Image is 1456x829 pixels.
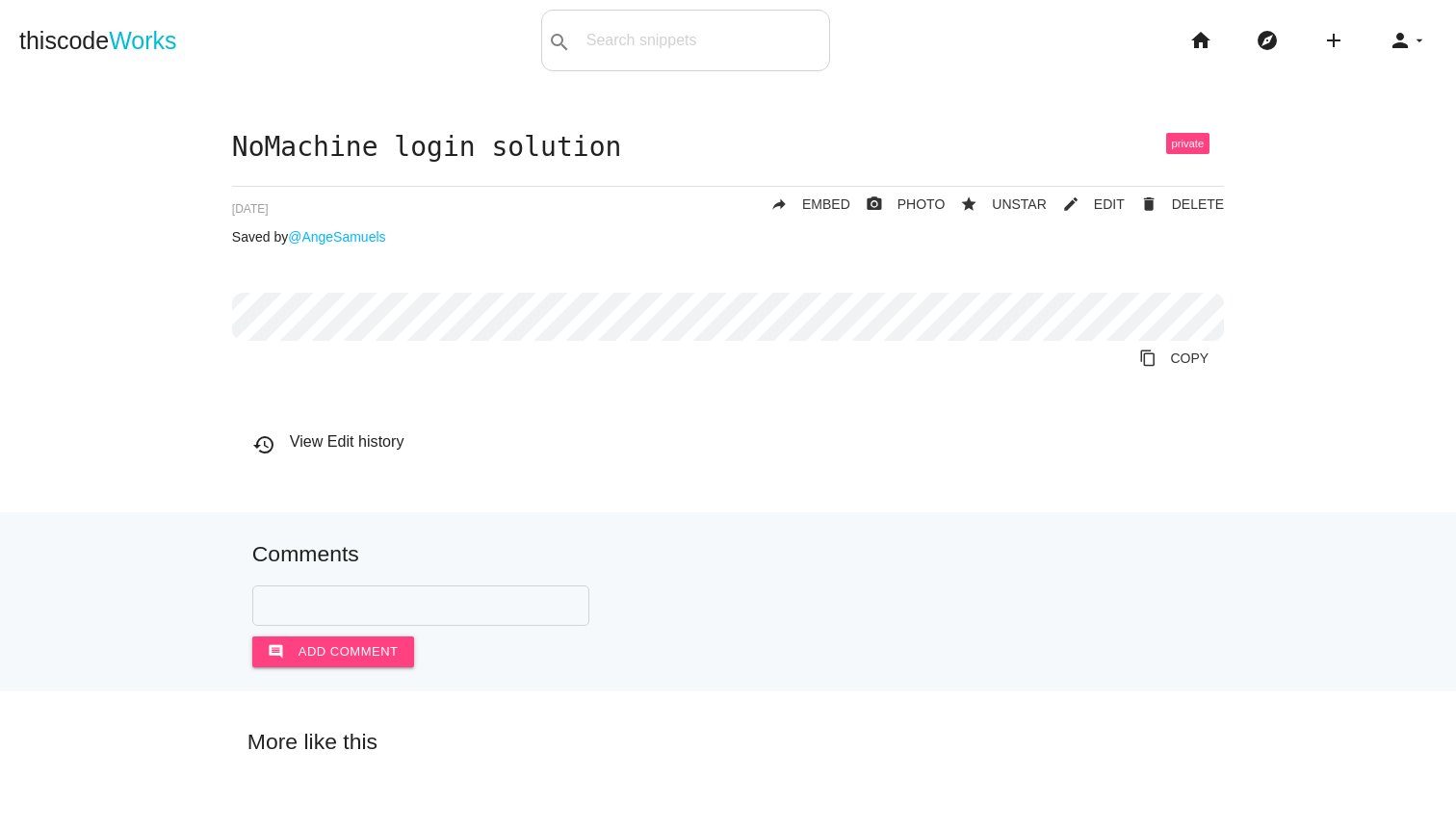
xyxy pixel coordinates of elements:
[232,229,1224,245] p: Saved by
[268,636,284,667] i: comment
[960,187,977,221] i: star
[1140,187,1157,221] i: delete
[1412,10,1427,71] i: arrow_drop_down
[1124,341,1225,376] a: Copy to Clipboard
[542,11,577,70] button: search
[19,10,177,71] a: thiscodeWorks
[770,187,788,221] i: reply
[866,187,883,221] i: photo_camera
[577,20,829,61] input: Search snippets
[252,433,275,456] i: history
[1047,187,1125,221] a: mode_editEDIT
[109,27,176,54] span: Works
[288,229,385,245] a: @AngeSamuels
[1062,187,1079,221] i: mode_edit
[1189,10,1212,71] i: home
[1389,10,1412,71] i: person
[252,433,1224,451] h6: View Edit history
[1094,196,1125,212] span: EDIT
[755,187,850,221] a: replyEMBED
[548,12,571,73] i: search
[897,196,946,212] span: PHOTO
[1125,187,1224,221] a: Delete Post
[1256,10,1279,71] i: explore
[1322,10,1345,71] i: add
[219,730,1237,754] h5: More like this
[945,187,1047,221] button: starUNSTAR
[992,196,1047,212] span: UNSTAR
[252,542,1204,566] h5: Comments
[1139,341,1157,376] i: content_copy
[802,196,850,212] span: EMBED
[850,187,946,221] a: photo_cameraPHOTO
[1172,196,1224,212] span: DELETE
[252,636,414,667] button: commentAdd comment
[232,202,269,216] span: [DATE]
[232,133,1224,163] h1: NoMachine login solution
